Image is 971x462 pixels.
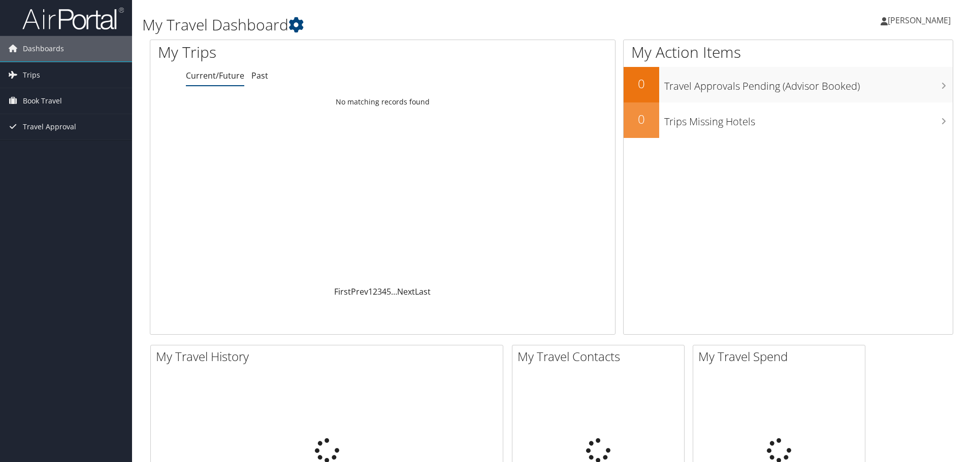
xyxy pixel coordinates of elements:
a: 4 [382,286,386,297]
a: Last [415,286,431,297]
img: airportal-logo.png [22,7,124,30]
h1: My Travel Dashboard [142,14,688,35]
a: Past [251,70,268,81]
h2: My Travel Contacts [517,348,684,365]
a: Next [397,286,415,297]
a: 0Travel Approvals Pending (Advisor Booked) [624,67,953,102]
h1: My Trips [158,42,414,63]
a: Current/Future [186,70,244,81]
h3: Trips Missing Hotels [664,110,953,129]
span: Dashboards [23,36,64,61]
h2: 0 [624,111,659,128]
h1: My Action Items [624,42,953,63]
a: 5 [386,286,391,297]
a: [PERSON_NAME] [881,5,961,35]
a: First [334,286,351,297]
a: Prev [351,286,368,297]
h2: My Travel History [156,348,503,365]
a: 0Trips Missing Hotels [624,102,953,138]
span: Book Travel [23,88,62,114]
h2: 0 [624,75,659,92]
td: No matching records found [150,93,615,111]
span: … [391,286,397,297]
h2: My Travel Spend [698,348,865,365]
a: 2 [373,286,377,297]
a: 3 [377,286,382,297]
h3: Travel Approvals Pending (Advisor Booked) [664,74,953,93]
span: Travel Approval [23,114,76,139]
span: [PERSON_NAME] [888,15,951,26]
span: Trips [23,62,40,88]
a: 1 [368,286,373,297]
